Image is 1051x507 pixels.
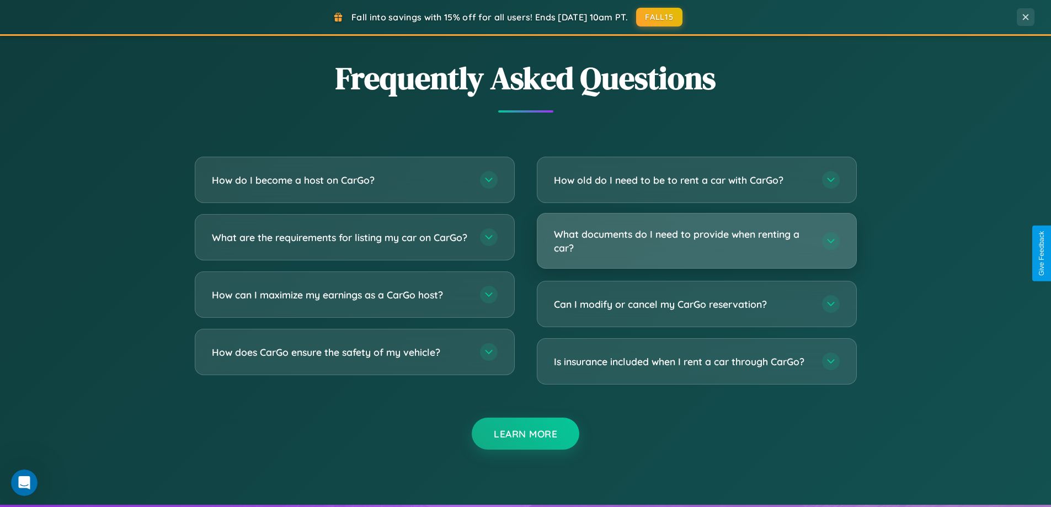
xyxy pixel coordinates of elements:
h3: How do I become a host on CarGo? [212,173,469,187]
button: FALL15 [636,8,682,26]
h3: What documents do I need to provide when renting a car? [554,227,811,254]
div: Give Feedback [1038,231,1045,276]
h3: Is insurance included when I rent a car through CarGo? [554,355,811,369]
h3: How old do I need to be to rent a car with CarGo? [554,173,811,187]
iframe: Intercom live chat [11,469,38,496]
button: Learn More [472,418,579,450]
h3: How can I maximize my earnings as a CarGo host? [212,288,469,302]
h3: How does CarGo ensure the safety of my vehicle? [212,345,469,359]
h3: What are the requirements for listing my car on CarGo? [212,231,469,244]
h3: Can I modify or cancel my CarGo reservation? [554,297,811,311]
span: Fall into savings with 15% off for all users! Ends [DATE] 10am PT. [351,12,628,23]
h2: Frequently Asked Questions [195,57,857,99]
